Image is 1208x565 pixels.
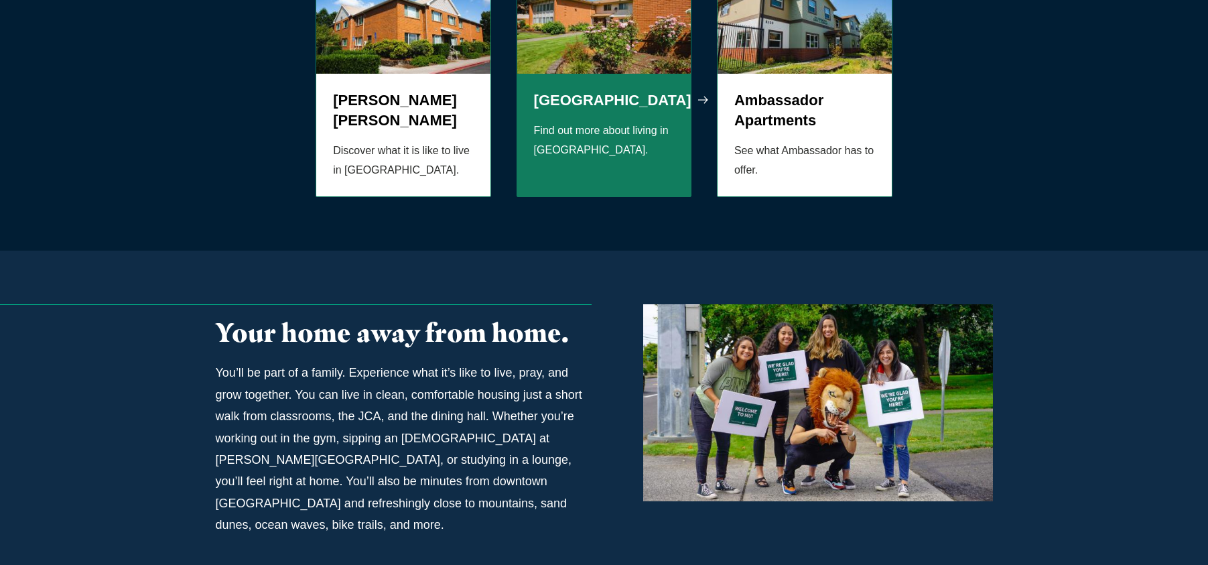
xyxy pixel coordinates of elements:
h3: Your home away from home. [216,318,592,349]
p: See what Ambassador has to offer. [734,141,875,180]
p: Discover what it is like to live in [GEOGRAPHIC_DATA]. [333,141,474,180]
h5: [GEOGRAPHIC_DATA] [534,90,675,111]
h5: Ambassador Apartments [734,90,875,131]
p: Find out more about living in [GEOGRAPHIC_DATA]. [534,121,675,160]
h5: [PERSON_NAME] [PERSON_NAME] [333,90,474,131]
p: You’ll be part of a family. Experience what it’s like to live, pray, and grow together. You can l... [216,362,592,536]
img: Move-in Welcome Group [643,304,992,501]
